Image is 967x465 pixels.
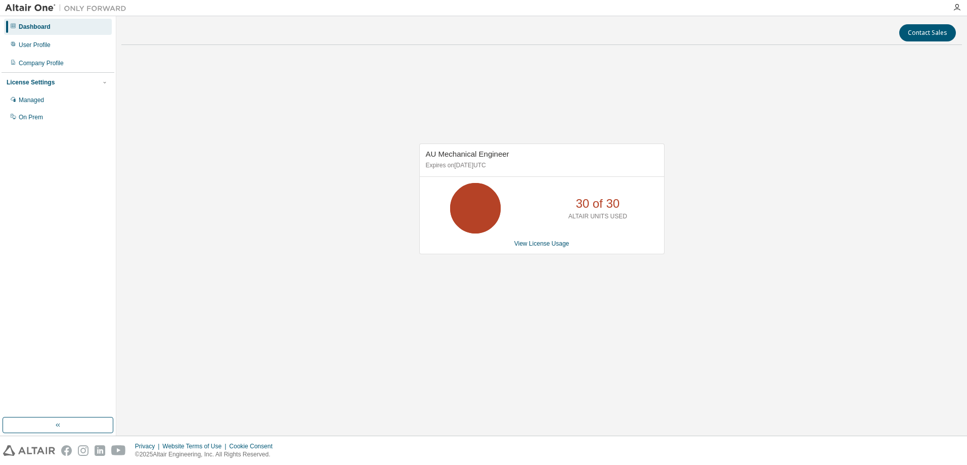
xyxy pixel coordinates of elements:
p: Expires on [DATE] UTC [426,161,655,170]
div: License Settings [7,78,55,86]
img: facebook.svg [61,445,72,456]
span: AU Mechanical Engineer [426,150,509,158]
button: Contact Sales [899,24,956,41]
img: altair_logo.svg [3,445,55,456]
div: Company Profile [19,59,64,67]
div: Cookie Consent [229,442,278,450]
p: ALTAIR UNITS USED [568,212,627,221]
div: Managed [19,96,44,104]
div: Dashboard [19,23,51,31]
div: User Profile [19,41,51,49]
img: instagram.svg [78,445,89,456]
div: Privacy [135,442,162,450]
div: Website Terms of Use [162,442,229,450]
p: 30 of 30 [576,195,620,212]
div: On Prem [19,113,43,121]
img: linkedin.svg [95,445,105,456]
a: View License Usage [514,240,569,247]
img: Altair One [5,3,131,13]
img: youtube.svg [111,445,126,456]
p: © 2025 Altair Engineering, Inc. All Rights Reserved. [135,450,279,459]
